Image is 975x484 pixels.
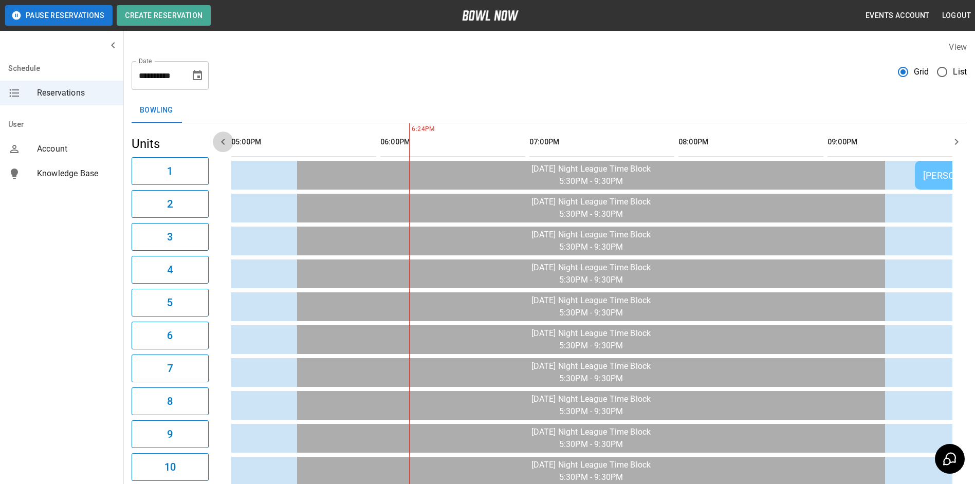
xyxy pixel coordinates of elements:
[167,163,173,179] h6: 1
[132,322,209,349] button: 6
[132,157,209,185] button: 1
[167,196,173,212] h6: 2
[5,5,113,26] button: Pause Reservations
[167,294,173,311] h6: 5
[132,136,209,152] h5: Units
[132,98,181,123] button: Bowling
[167,229,173,245] h6: 3
[132,223,209,251] button: 3
[167,393,173,409] h6: 8
[132,387,209,415] button: 8
[462,10,519,21] img: logo
[167,426,173,442] h6: 9
[132,355,209,382] button: 7
[132,420,209,448] button: 9
[37,87,115,99] span: Reservations
[37,167,115,180] span: Knowledge Base
[861,6,934,25] button: Events Account
[132,190,209,218] button: 2
[132,453,209,481] button: 10
[37,143,115,155] span: Account
[132,289,209,317] button: 5
[938,6,975,25] button: Logout
[167,327,173,344] h6: 6
[953,66,967,78] span: List
[949,42,967,52] label: View
[409,124,412,135] span: 6:24PM
[167,262,173,278] h6: 4
[914,66,929,78] span: Grid
[132,256,209,284] button: 4
[167,360,173,377] h6: 7
[117,5,211,26] button: Create Reservation
[132,98,967,123] div: inventory tabs
[164,459,176,475] h6: 10
[187,65,208,86] button: Choose date, selected date is Sep 5, 2025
